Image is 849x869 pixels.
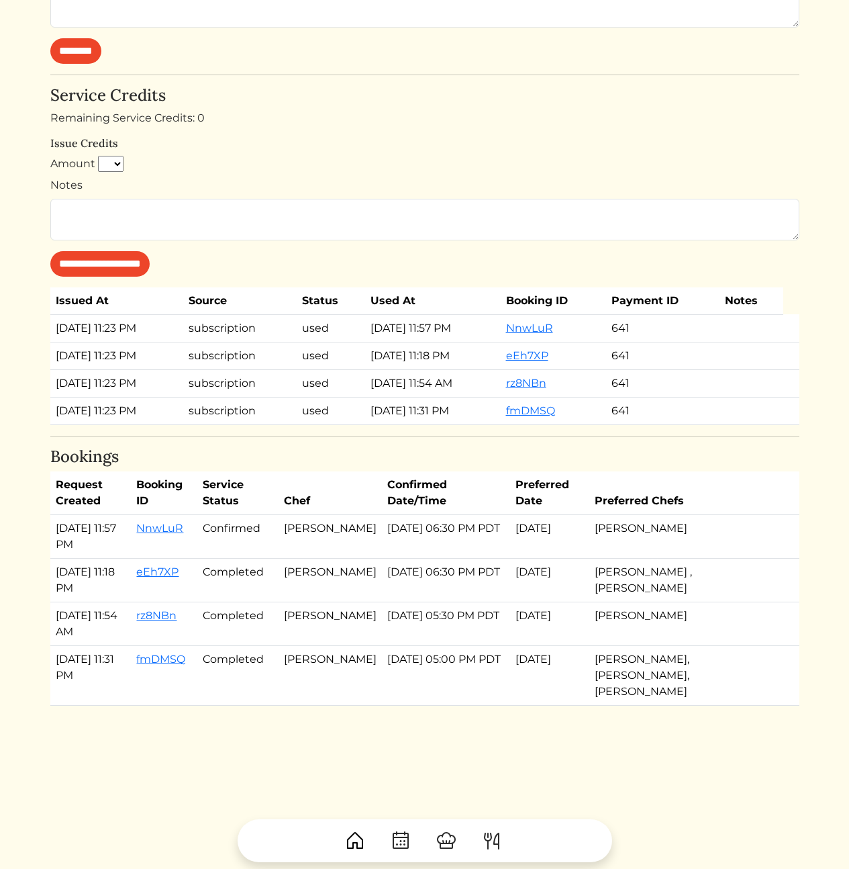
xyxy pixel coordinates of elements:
img: House-9bf13187bcbb5817f509fe5e7408150f90897510c4275e13d0d5fca38e0b5951.svg [344,830,366,852]
td: [PERSON_NAME] [279,559,382,602]
th: Chef [279,471,382,515]
td: [DATE] 06:30 PM PDT [382,515,510,559]
td: 641 [606,397,719,424]
td: [PERSON_NAME] [279,602,382,646]
td: [DATE] [510,515,589,559]
td: [DATE] 11:18 PM [50,559,132,602]
td: [DATE] 11:54 AM [50,602,132,646]
td: [PERSON_NAME] , [PERSON_NAME] [589,559,788,602]
td: [DATE] 11:57 PM [365,314,500,342]
th: Notes [719,287,783,315]
td: subscription [183,342,297,369]
td: [PERSON_NAME] [589,515,788,559]
td: [DATE] 11:23 PM [50,397,183,424]
th: Confirmed Date/Time [382,471,510,515]
td: used [297,369,365,397]
td: Confirmed [197,515,279,559]
th: Issued At [50,287,183,315]
td: used [297,342,365,369]
td: subscription [183,314,297,342]
td: [DATE] [510,646,589,706]
td: [DATE] [510,559,589,602]
td: [DATE] 11:31 PM [365,397,500,424]
td: [DATE] 05:30 PM PDT [382,602,510,646]
th: Status [297,287,365,315]
img: ForkKnife-55491504ffdb50bab0c1e09e7649658475375261d09fd45db06cec23bce548bf.svg [481,830,503,852]
td: [DATE] 05:00 PM PDT [382,646,510,706]
td: [DATE] 11:23 PM [50,314,183,342]
td: [PERSON_NAME] [589,602,788,646]
td: Completed [197,646,279,706]
h4: Service Credits [50,86,799,105]
td: used [297,314,365,342]
th: Source [183,287,297,315]
td: [PERSON_NAME], [PERSON_NAME], [PERSON_NAME] [589,646,788,706]
td: Completed [197,602,279,646]
a: fmDMSQ [136,653,185,666]
th: Preferred Date [510,471,589,515]
td: subscription [183,397,297,424]
td: subscription [183,369,297,397]
td: used [297,397,365,424]
a: eEh7XP [136,565,179,578]
th: Preferred Chefs [589,471,788,515]
td: [DATE] 06:30 PM PDT [382,559,510,602]
td: 641 [606,342,719,369]
img: ChefHat-a374fb509e4f37eb0702ca99f5f64f3b6956810f32a249b33092029f8484b388.svg [436,830,457,852]
td: [DATE] 11:23 PM [50,342,183,369]
a: rz8NBn [136,609,177,622]
a: NnwLuR [506,322,553,334]
td: Completed [197,559,279,602]
label: Notes [50,177,83,193]
label: Amount [50,156,95,172]
td: [DATE] [510,602,589,646]
td: [DATE] 11:18 PM [365,342,500,369]
td: [DATE] 11:57 PM [50,515,132,559]
td: [PERSON_NAME] [279,515,382,559]
td: [PERSON_NAME] [279,646,382,706]
a: NnwLuR [136,522,183,535]
th: Payment ID [606,287,719,315]
th: Booking ID [501,287,607,315]
h6: Issue Credits [50,137,799,150]
img: CalendarDots-5bcf9d9080389f2a281d69619e1c85352834be518fbc73d9501aef674afc0d57.svg [390,830,411,852]
td: [DATE] 11:23 PM [50,369,183,397]
th: Service Status [197,471,279,515]
th: Booking ID [131,471,197,515]
a: eEh7XP [506,349,548,362]
td: 641 [606,314,719,342]
td: [DATE] 11:31 PM [50,646,132,706]
th: Used At [365,287,500,315]
h4: Bookings [50,447,799,467]
div: Remaining Service Credits: 0 [50,110,799,126]
td: [DATE] 11:54 AM [365,369,500,397]
a: rz8NBn [506,377,546,390]
th: Request Created [50,471,132,515]
td: 641 [606,369,719,397]
a: fmDMSQ [506,404,555,417]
